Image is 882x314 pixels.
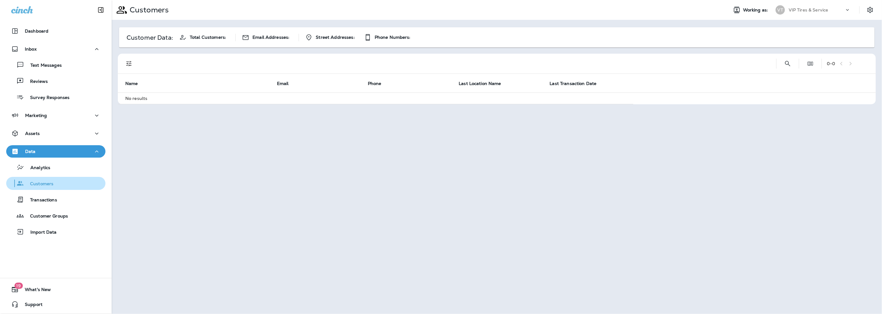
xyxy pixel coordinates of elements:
p: Customer Groups [24,213,68,219]
p: VIP Tires & Service [789,7,828,12]
span: Street Addresses: [316,35,354,40]
span: Last Location Name [459,81,501,86]
button: Collapse Sidebar [92,4,109,16]
button: Dashboard [6,25,105,37]
button: Import Data [6,225,105,238]
button: Edit Fields [804,57,817,70]
p: Customers [127,5,169,15]
p: Dashboard [25,29,48,34]
p: Marketing [25,113,47,118]
button: Reviews [6,74,105,87]
button: Assets [6,127,105,140]
button: Inbox [6,43,105,55]
p: Transactions [24,197,57,203]
span: Name [125,81,146,86]
span: Name [125,81,138,86]
span: Total Customers: [190,35,226,40]
span: Last Transaction Date [550,81,605,86]
p: Analytics [24,165,50,171]
button: Filters [123,57,135,70]
button: Transactions [6,193,105,206]
button: Analytics [6,161,105,174]
div: VT [776,5,785,15]
div: 0 - 0 [827,61,835,66]
td: No results [118,92,633,104]
span: Phone [368,81,390,86]
span: Phone Numbers: [375,35,411,40]
button: Settings [865,4,876,16]
span: What's New [19,287,51,294]
span: Phone [368,81,381,86]
span: Email [277,81,297,86]
p: Survey Responses [24,95,69,101]
span: Email Addresses: [252,35,289,40]
p: Data [25,149,36,154]
p: Inbox [25,47,37,52]
p: Reviews [24,79,48,85]
button: 19What's New [6,283,105,296]
span: 19 [14,283,23,289]
span: Last Transaction Date [550,81,597,86]
span: Email [277,81,289,86]
span: Working as: [743,7,769,13]
p: Text Messages [24,63,62,69]
span: Support [19,302,42,309]
button: Marketing [6,109,105,122]
button: Customers [6,177,105,190]
button: Text Messages [6,58,105,71]
p: Import Data [24,230,57,235]
button: Support [6,298,105,311]
button: Survey Responses [6,91,105,104]
button: Search Customers [782,57,794,70]
button: Data [6,145,105,158]
span: Last Location Name [459,81,509,86]
button: Customer Groups [6,209,105,222]
p: Customers [24,181,53,187]
p: Assets [25,131,40,136]
p: Customer Data: [127,35,173,40]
